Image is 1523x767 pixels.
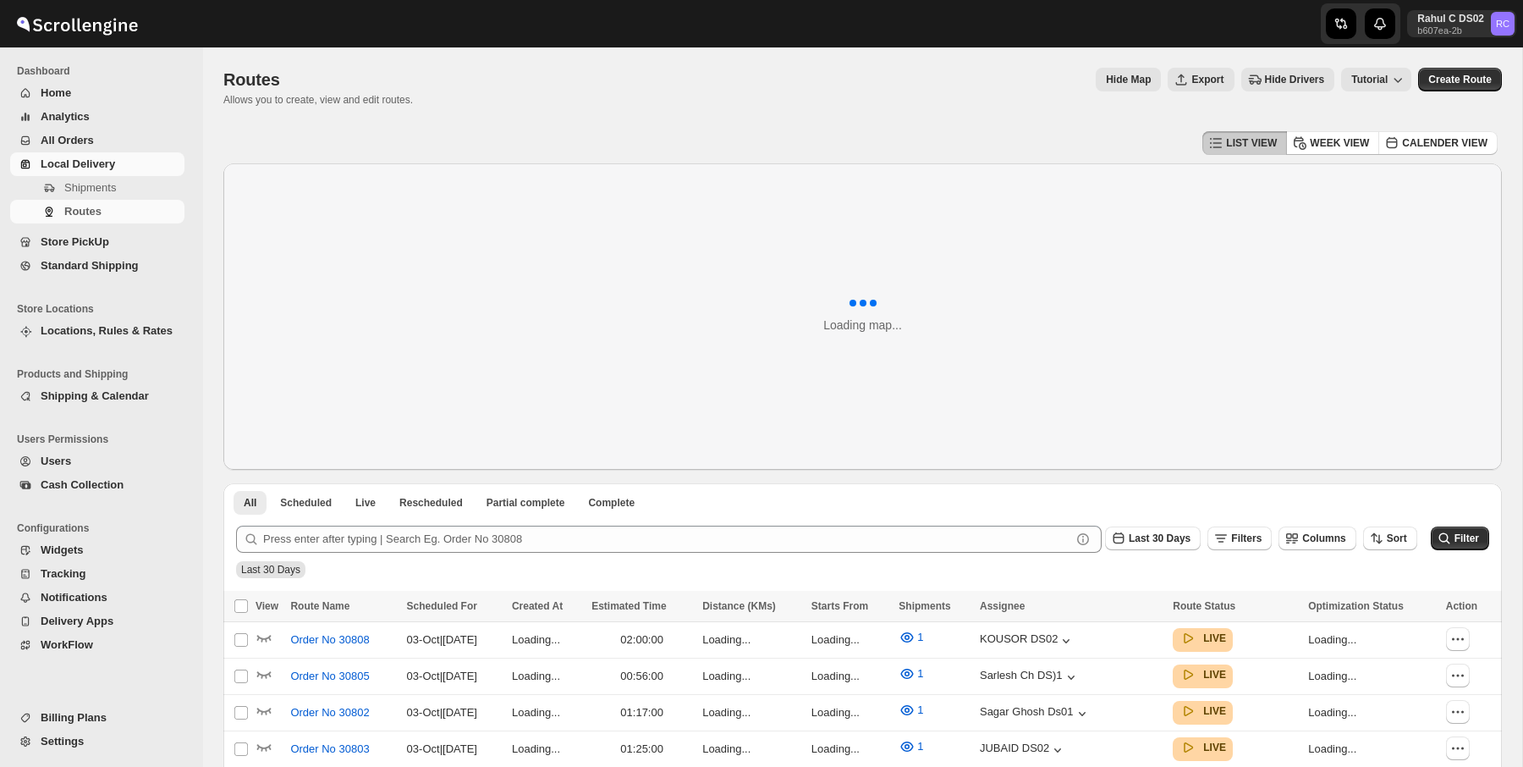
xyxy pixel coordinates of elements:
[591,741,692,758] div: 01:25:00
[811,600,868,612] span: Starts From
[811,741,888,758] p: Loading...
[1179,739,1226,756] button: LIVE
[1308,668,1436,685] p: Loading...
[1096,68,1161,91] button: Map action label
[1168,68,1234,91] button: Export
[512,600,563,612] span: Created At
[1202,131,1287,155] button: LIST VIEW
[1308,704,1436,721] p: Loading...
[917,704,923,716] span: 1
[41,134,94,146] span: All Orders
[917,631,923,643] span: 1
[1179,630,1226,647] button: LIVE
[1203,742,1226,753] b: LIVE
[980,742,1066,759] button: JUBAID DS02
[41,455,71,467] span: Users
[1308,600,1404,612] span: Optimization Status
[41,638,93,651] span: WorkFlow
[702,704,801,721] p: Loading...
[1308,632,1436,648] p: Loading...
[64,181,116,194] span: Shipments
[917,667,923,680] span: 1
[980,669,1080,686] button: Sarlesh Ch DS)1
[10,176,184,200] button: Shipments
[980,600,1025,612] span: Assignee
[223,70,280,89] span: Routes
[41,478,124,491] span: Cash Collection
[244,496,256,510] span: All
[41,235,109,248] span: Store PickUp
[234,491,267,515] button: All routes
[811,632,888,648] p: Loading...
[399,496,463,510] span: Rescheduled
[41,259,139,272] span: Standard Shipping
[1341,68,1411,91] button: Tutorial
[10,319,184,343] button: Locations, Rules & Rates
[290,632,369,648] span: Order No 30808
[280,496,332,510] span: Scheduled
[41,735,84,748] span: Settings
[1454,532,1479,544] span: Filter
[1387,532,1407,544] span: Sort
[41,591,107,604] span: Notifications
[280,699,379,726] button: Order No 30802
[17,433,191,446] span: Users Permissions
[512,632,581,648] p: Loading...
[702,668,801,685] p: Loading...
[41,615,113,627] span: Delivery Apps
[290,600,349,612] span: Route Name
[512,704,581,721] p: Loading...
[41,157,115,170] span: Local Delivery
[980,632,1075,649] div: KOUSOR DS02
[1310,136,1369,150] span: WEEK VIEW
[1417,25,1484,36] p: b607ea-2b
[280,663,379,690] button: Order No 30805
[1418,68,1502,91] button: Create Route
[1179,666,1226,683] button: LIVE
[10,450,184,473] button: Users
[899,600,950,612] span: Shipments
[1203,705,1226,717] b: LIVE
[407,706,477,719] span: 03-Oct | [DATE]
[10,633,184,657] button: WorkFlow
[1265,73,1325,86] span: Hide Drivers
[917,740,923,753] span: 1
[888,624,933,651] button: 1
[980,705,1091,722] button: Sagar Ghosh Ds01
[10,610,184,633] button: Delivery Apps
[591,704,692,721] div: 01:17:00
[1407,10,1516,37] button: User menu
[10,473,184,497] button: Cash Collection
[1179,703,1226,720] button: LIVE
[1491,12,1515,36] span: Rahul C DS02
[1428,73,1492,86] span: Create Route
[241,564,300,576] span: Last 30 Days
[10,200,184,223] button: Routes
[17,64,191,78] span: Dashboard
[17,367,191,381] span: Products and Shipping
[1105,527,1201,550] button: Last 30 Days
[811,704,888,721] p: Loading...
[1106,73,1151,86] span: Hide Map
[10,538,184,562] button: Widgets
[263,526,1071,553] input: Press enter after typing | Search Eg. Order No 30808
[702,741,801,758] p: Loading...
[1363,527,1417,550] button: Sort
[512,741,581,758] p: Loading...
[10,384,184,408] button: Shipping & Calendar
[41,711,107,724] span: Billing Plans
[1191,73,1223,86] span: Export
[41,324,173,337] span: Locations, Rules & Rates
[1203,632,1226,644] b: LIVE
[1241,68,1335,91] button: Hide Drivers
[1226,136,1277,150] span: LIST VIEW
[1278,527,1355,550] button: Columns
[41,389,149,402] span: Shipping & Calendar
[10,706,184,730] button: Billing Plans
[10,562,184,586] button: Tracking
[17,302,191,316] span: Store Locations
[888,697,933,724] button: 1
[1173,600,1235,612] span: Route Status
[1378,131,1498,155] button: CALENDER VIEW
